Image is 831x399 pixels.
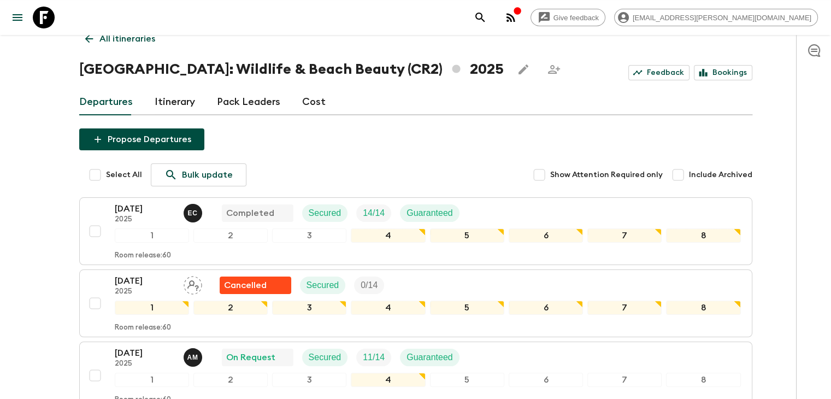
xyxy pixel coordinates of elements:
div: 3 [272,301,346,315]
a: Bulk update [151,163,246,186]
span: Include Archived [689,169,752,180]
a: Departures [79,89,133,115]
a: Give feedback [531,9,605,26]
div: 7 [587,228,662,243]
div: Trip Fill [356,204,391,222]
p: Completed [226,207,274,220]
p: Secured [309,351,341,364]
div: 6 [509,228,583,243]
div: 5 [430,373,504,387]
div: 2 [193,373,268,387]
button: search adventures [469,7,491,28]
span: Show Attention Required only [550,169,663,180]
div: 8 [666,228,740,243]
p: [DATE] [115,202,175,215]
div: 7 [587,301,662,315]
button: menu [7,7,28,28]
div: 5 [430,301,504,315]
a: Feedback [628,65,689,80]
div: Secured [300,277,346,294]
div: Trip Fill [354,277,384,294]
p: 0 / 14 [361,279,378,292]
div: 1 [115,373,189,387]
p: A M [187,353,198,362]
button: [DATE]2025Eduardo Caravaca CompletedSecuredTrip FillGuaranteed12345678Room release:60 [79,197,752,265]
p: On Request [226,351,275,364]
a: Bookings [694,65,752,80]
div: 1 [115,301,189,315]
div: Flash Pack cancellation [220,277,291,294]
div: 4 [351,373,425,387]
button: Propose Departures [79,128,204,150]
p: Bulk update [182,168,233,181]
span: Share this itinerary [543,58,565,80]
div: 7 [587,373,662,387]
span: Select All [106,169,142,180]
p: Secured [307,279,339,292]
div: 6 [509,373,583,387]
div: [EMAIL_ADDRESS][PERSON_NAME][DOMAIN_NAME] [614,9,818,26]
button: Edit this itinerary [512,58,534,80]
p: [DATE] [115,274,175,287]
button: AM [184,348,204,367]
div: Secured [302,349,348,366]
div: 4 [351,301,425,315]
span: Allan Morales [184,351,204,360]
div: Secured [302,204,348,222]
div: 3 [272,228,346,243]
span: Eduardo Caravaca [184,207,204,216]
p: 2025 [115,360,175,368]
p: Room release: 60 [115,251,171,260]
a: All itineraries [79,28,161,50]
div: Trip Fill [356,349,391,366]
h1: [GEOGRAPHIC_DATA]: Wildlife & Beach Beauty (CR2) 2025 [79,58,504,80]
p: 2025 [115,215,175,224]
span: Give feedback [547,14,605,22]
p: 11 / 14 [363,351,385,364]
div: 2 [193,228,268,243]
div: 3 [272,373,346,387]
p: Secured [309,207,341,220]
div: 1 [115,228,189,243]
p: Guaranteed [406,351,453,364]
p: Room release: 60 [115,324,171,332]
div: 8 [666,301,740,315]
div: 5 [430,228,504,243]
p: Guaranteed [406,207,453,220]
p: [DATE] [115,347,175,360]
p: 2025 [115,287,175,296]
a: Cost [302,89,326,115]
div: 6 [509,301,583,315]
a: Itinerary [155,89,195,115]
p: All itineraries [99,32,155,45]
button: [DATE]2025Assign pack leaderFlash Pack cancellationSecuredTrip Fill12345678Room release:60 [79,269,752,337]
div: 8 [666,373,740,387]
span: [EMAIL_ADDRESS][PERSON_NAME][DOMAIN_NAME] [627,14,817,22]
div: 2 [193,301,268,315]
a: Pack Leaders [217,89,280,115]
p: Cancelled [224,279,267,292]
span: Assign pack leader [184,279,202,288]
p: 14 / 14 [363,207,385,220]
div: 4 [351,228,425,243]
